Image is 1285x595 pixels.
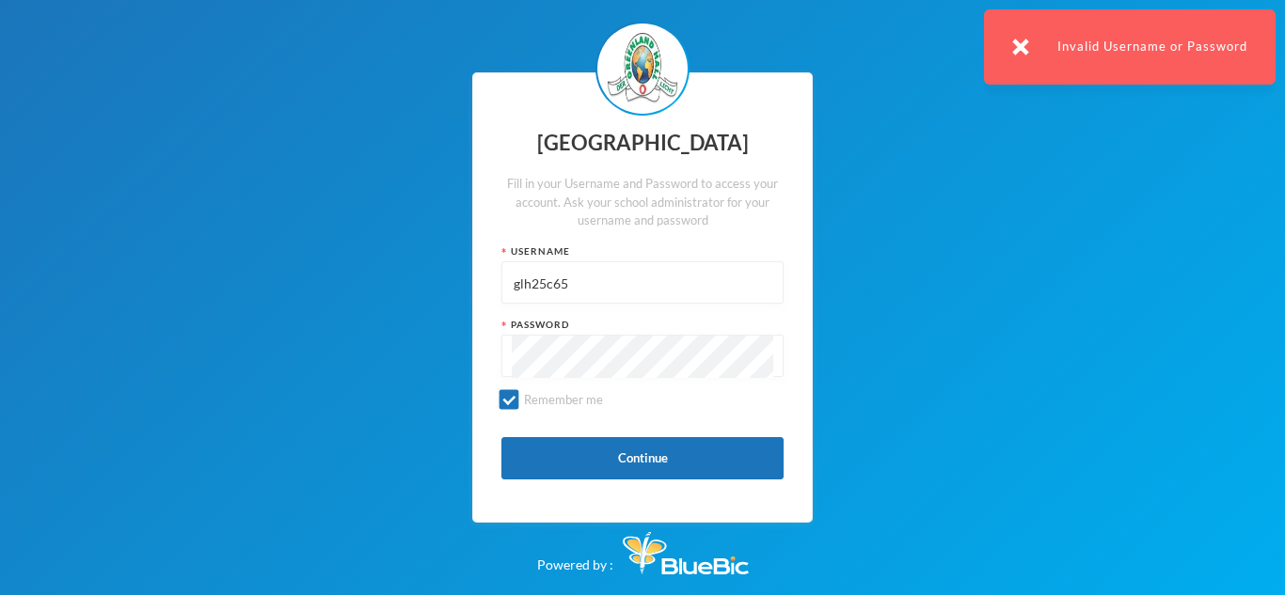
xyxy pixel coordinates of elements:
[516,392,611,407] span: Remember me
[623,532,749,574] img: Bluebic
[537,523,749,574] div: Powered by :
[501,318,784,332] div: Password
[501,175,784,230] div: Fill in your Username and Password to access your account. Ask your school administrator for your...
[501,244,784,258] div: Username
[501,125,784,162] div: [GEOGRAPHIC_DATA]
[501,437,784,479] button: Continue
[984,9,1276,85] div: Invalid Username or Password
